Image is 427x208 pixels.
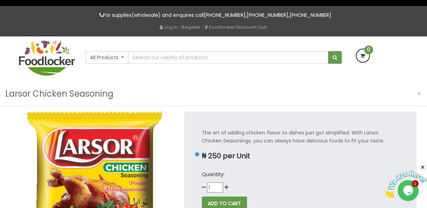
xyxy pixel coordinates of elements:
[86,51,129,64] button: All Products
[195,152,199,157] input: ₦ 250 per Unit
[179,23,180,30] span: |
[128,51,328,64] input: Search our variety of products
[19,40,75,76] img: FoodLocker
[202,23,204,30] span: |
[247,12,288,19] a: [PHONE_NUMBER]
[413,86,425,101] button: Close
[182,24,201,30] a: Register
[202,152,399,160] p: ₦ 250 per Unit
[202,171,225,178] strong: Quantity:
[202,129,399,145] p: The art of adding chicken flavor to dishes just got simplified. With Larsor Chicken Seasonings, y...
[205,24,267,30] a: Foodlocker Discount Club
[5,87,113,100] h3: Larsor Chicken Seasoning
[383,164,427,197] iframe: chat widget
[364,46,373,54] span: 0
[289,12,331,19] a: [PHONE_NUMBER]
[204,12,246,19] a: [PHONE_NUMBER]
[417,89,422,99] span: ×
[19,11,408,19] p: For supplies(wholesale) and enquires call , ,
[160,24,178,30] a: Log in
